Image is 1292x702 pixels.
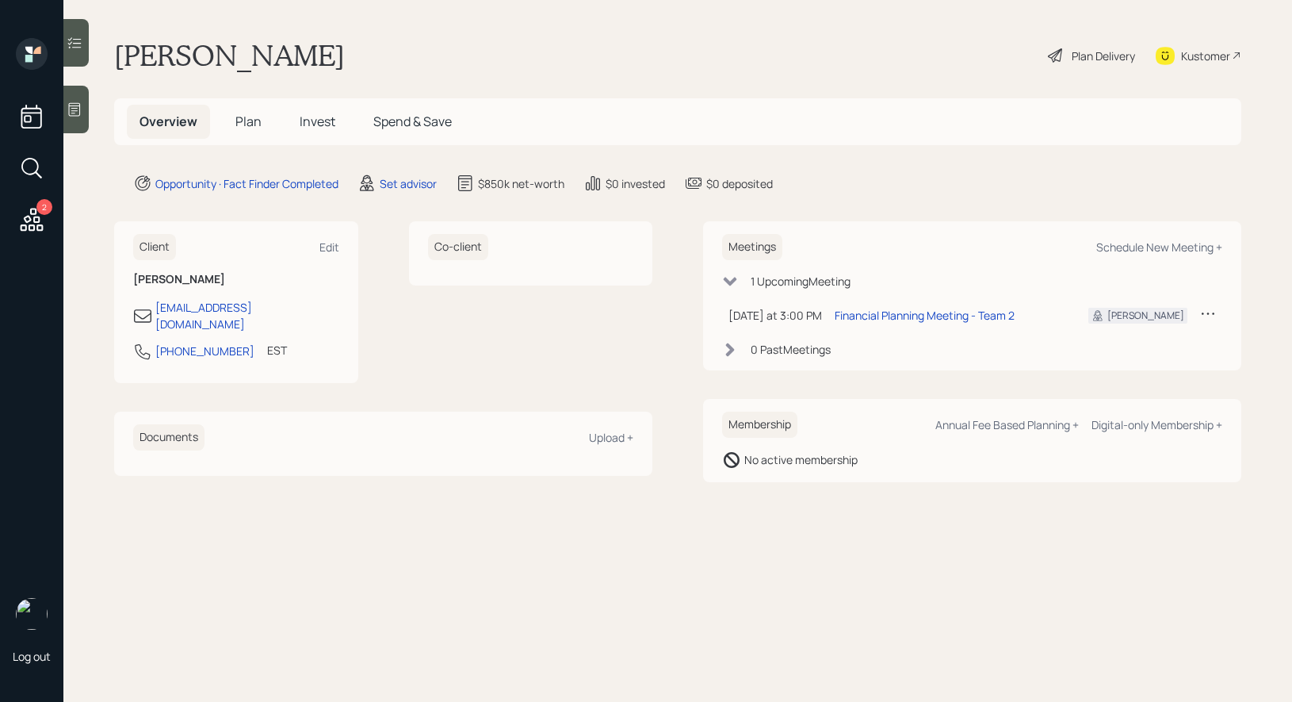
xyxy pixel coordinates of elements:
[373,113,452,130] span: Spend & Save
[606,175,665,192] div: $0 invested
[589,430,633,445] div: Upload +
[751,341,831,358] div: 0 Past Meeting s
[140,113,197,130] span: Overview
[133,424,205,451] h6: Documents
[1091,417,1222,432] div: Digital-only Membership +
[751,273,851,290] div: 1 Upcoming Meeting
[706,175,773,192] div: $0 deposited
[728,307,822,324] div: [DATE] at 3:00 PM
[155,175,338,192] div: Opportunity · Fact Finder Completed
[319,240,339,255] div: Edit
[478,175,564,192] div: $850k net-worth
[300,113,335,130] span: Invest
[36,199,52,215] div: 2
[1072,48,1135,64] div: Plan Delivery
[722,412,797,438] h6: Membership
[722,234,782,260] h6: Meetings
[380,175,437,192] div: Set advisor
[1096,240,1222,255] div: Schedule New Meeting +
[114,38,345,73] h1: [PERSON_NAME]
[13,649,51,664] div: Log out
[835,307,1015,324] div: Financial Planning Meeting - Team 2
[935,417,1079,432] div: Annual Fee Based Planning +
[133,234,176,260] h6: Client
[267,342,287,359] div: EST
[1107,309,1184,323] div: [PERSON_NAME]
[133,273,339,286] h6: [PERSON_NAME]
[235,113,262,130] span: Plan
[744,451,858,468] div: No active membership
[155,299,339,332] div: [EMAIL_ADDRESS][DOMAIN_NAME]
[155,343,254,359] div: [PHONE_NUMBER]
[16,598,48,630] img: treva-nostdahl-headshot.png
[428,234,488,260] h6: Co-client
[1181,48,1230,64] div: Kustomer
